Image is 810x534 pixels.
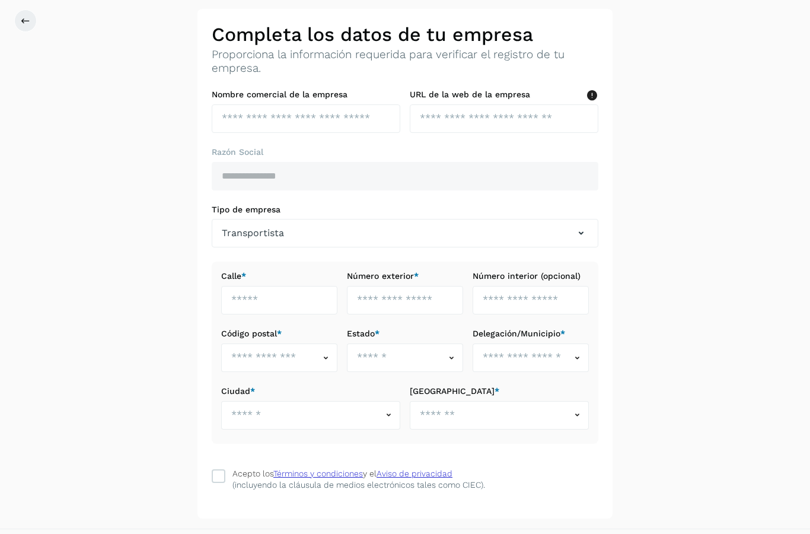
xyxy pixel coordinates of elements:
[221,386,400,396] label: Ciudad
[232,468,452,480] div: Acepto los y el
[212,23,598,46] h2: Completa los datos de tu empresa
[212,147,598,157] label: Razón Social
[212,205,598,215] label: Tipo de empresa
[222,226,284,240] span: Transportista
[347,271,463,281] label: Número exterior
[377,469,452,478] a: Aviso de privacidad
[347,329,463,339] label: Estado
[232,480,485,490] p: (incluyendo la cláusula de medios electrónicos tales como CIEC).
[473,271,589,281] label: Número interior (opcional)
[473,329,589,339] label: Delegación/Municipio
[410,386,589,396] label: [GEOGRAPHIC_DATA]
[410,90,598,100] label: URL de la web de la empresa
[221,329,337,339] label: Código postal
[212,48,598,75] p: Proporciona la información requerida para verificar el registro de tu empresa.
[273,469,363,478] a: Términos y condiciones
[221,271,337,281] label: Calle
[212,90,400,100] label: Nombre comercial de la empresa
